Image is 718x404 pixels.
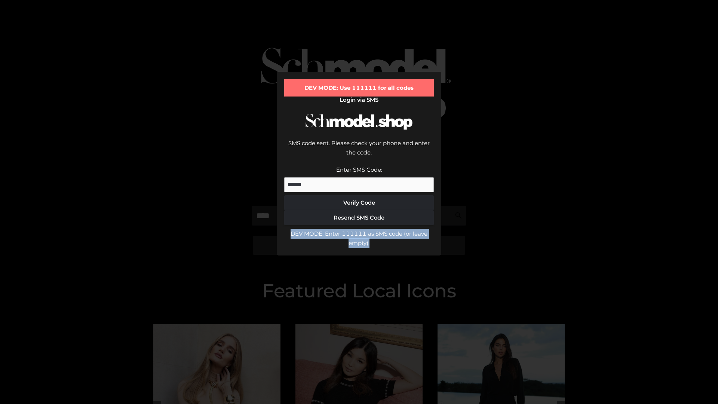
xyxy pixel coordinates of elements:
div: DEV MODE: Use 111111 for all codes [284,79,434,97]
img: Schmodel Logo [303,107,415,137]
div: SMS code sent. Please check your phone and enter the code. [284,138,434,165]
button: Resend SMS Code [284,210,434,225]
button: Verify Code [284,195,434,210]
label: Enter SMS Code: [336,166,382,173]
h2: Login via SMS [284,97,434,103]
div: DEV MODE: Enter 111111 as SMS code (or leave empty). [284,229,434,248]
